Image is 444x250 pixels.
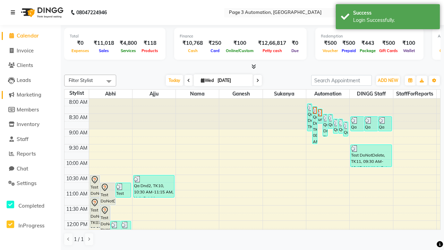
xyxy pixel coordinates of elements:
span: Ganesh [219,90,262,98]
span: Voucher [321,48,340,53]
div: Qa Dnd2, TK17, 08:15 AM-09:30 AM, Hair Cut By Expert-Men,Hair Cut-Men [313,107,317,144]
span: Nama [176,90,219,98]
span: Reports [17,150,36,157]
div: Test DoNotDelete, TK08, 10:45 AM-11:30 AM, Hair Cut-Men [100,183,115,205]
span: Wallet [401,48,417,53]
div: ₹500 [321,39,340,47]
a: Leads [2,76,59,84]
div: 8:00 AM [68,99,89,106]
span: Today [166,75,183,86]
div: Finance [180,33,301,39]
div: ₹0 [70,39,91,47]
div: 8:30 AM [68,114,89,121]
div: Qa Dnd2, TK24, 08:40 AM-09:10 AM, Hair Cut By Expert-Men [339,119,343,133]
div: 10:00 AM [65,160,89,167]
span: Settings [17,180,36,186]
div: ₹4,800 [117,39,140,47]
a: Calendar [2,32,59,40]
span: Marketing [17,91,41,98]
span: Package [358,48,377,53]
span: Cash [186,48,199,53]
button: ADD NEW [376,76,400,85]
span: Inventory [17,121,40,127]
span: Leads [17,77,31,83]
div: Test DoNotDelete, TK12, 10:45 AM-11:15 AM, Hair Cut By Expert-Men [116,183,131,197]
a: Staff [2,135,59,143]
a: Clients [2,61,59,69]
span: ADD NEW [378,78,398,83]
input: Search Appointment [311,75,372,86]
div: Test DoNotDelete, TK14, 12:00 PM-12:45 PM, Hair Cut-Men [121,221,131,243]
div: Success [353,9,435,17]
span: Prepaid [340,48,358,53]
div: 10:30 AM [65,175,89,182]
span: Card [209,48,221,53]
span: Filter Stylist [69,77,93,83]
div: ₹118 [140,39,160,47]
div: ₹500 [377,39,400,47]
span: Automation [306,90,349,98]
span: Ajju [133,90,176,98]
span: Gift Cards [377,48,400,53]
div: ₹100 [400,39,418,47]
div: Qa Dnd2, TK26, 08:30 AM-09:15 AM, Hair Cut-Men [323,114,327,136]
div: Total [70,33,160,39]
div: ₹100 [224,39,255,47]
span: Chat [17,165,28,172]
span: Calendar [17,32,39,39]
div: ₹443 [358,39,377,47]
a: Invoice [2,47,59,55]
div: ₹12,66,817 [255,39,289,47]
span: DINGG Staff [350,90,393,98]
div: Stylist [65,90,89,97]
div: ₹10,768 [180,39,206,47]
input: 2025-09-03 [215,75,250,86]
div: ₹0 [289,39,301,47]
div: Qa Dnd2, TK18, 08:30 AM-09:00 AM, Hair cut Below 12 years (Boy) [328,114,333,128]
a: Marketing [2,91,59,99]
span: InProgress [18,222,44,229]
div: Login Successfully. [353,17,435,24]
div: Qa Dnd2, TK22, 08:10 AM-09:05 AM, Special Hair Wash- Men [307,104,312,131]
div: 9:30 AM [68,144,89,152]
div: Test DoNotDelete, TK07, 11:15 AM-12:15 PM, Hair Cut-Women [90,198,100,228]
a: Settings [2,180,59,187]
div: ₹500 [340,39,358,47]
span: Due [290,48,300,53]
div: Qa Dnd2, TK19, 08:35 AM-09:05 AM, Hair Cut By Expert-Men [351,117,364,131]
div: Test DoNotDelete, TK11, 09:30 AM-10:15 AM, Hair Cut-Men [351,145,391,167]
span: Members [17,106,39,113]
div: ₹250 [206,39,224,47]
span: Invoice [17,47,34,54]
div: 11:30 AM [65,206,89,213]
span: Products [140,48,160,53]
span: Sales [97,48,111,53]
span: StaffForReports [393,90,436,98]
div: Qa Dnd2, TK25, 08:45 AM-09:15 AM, Hair Cut By Expert-Men [343,122,348,136]
div: Test DoNotDelete, TK09, 11:30 AM-12:30 PM, Hair Cut-Women [100,206,110,235]
span: Petty cash [261,48,284,53]
div: 9:00 AM [68,129,89,136]
span: Completed [18,202,44,209]
img: logo [18,3,65,22]
span: Wed [199,78,215,83]
div: 12:00 PM [65,221,89,228]
div: Test DoNotDelete, TK06, 10:30 AM-11:15 AM, Hair Cut-Men [90,175,100,197]
div: Qa Dnd2, TK21, 08:35 AM-09:05 AM, Hair cut Below 12 years (Boy) [378,117,392,131]
span: Services [119,48,138,53]
a: Chat [2,165,59,173]
div: ₹11,018 [91,39,117,47]
div: Qa Dnd2, TK10, 10:30 AM-11:15 AM, Hair Cut-Men [134,175,174,197]
a: Reports [2,150,59,158]
span: Expenses [70,48,91,53]
b: 08047224946 [76,3,107,22]
span: 1 / 1 [74,236,84,243]
span: Online/Custom [224,48,255,53]
a: Inventory [2,120,59,128]
div: Qa Dnd2, TK23, 08:40 AM-09:10 AM, Hair Cut By Expert-Men [333,119,338,133]
span: Sukanya [263,90,306,98]
span: Staff [17,136,28,142]
span: Abhi [89,90,132,98]
div: 11:00 AM [65,190,89,198]
div: Redemption [321,33,418,39]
